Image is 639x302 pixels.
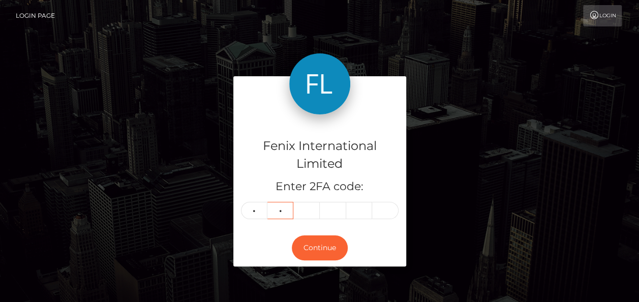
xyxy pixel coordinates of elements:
a: Login Page [16,5,55,26]
h4: Fenix International Limited [241,137,399,173]
a: Login [583,5,622,26]
h5: Enter 2FA code: [241,179,399,195]
button: Continue [292,235,348,260]
img: Fenix International Limited [289,53,350,114]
